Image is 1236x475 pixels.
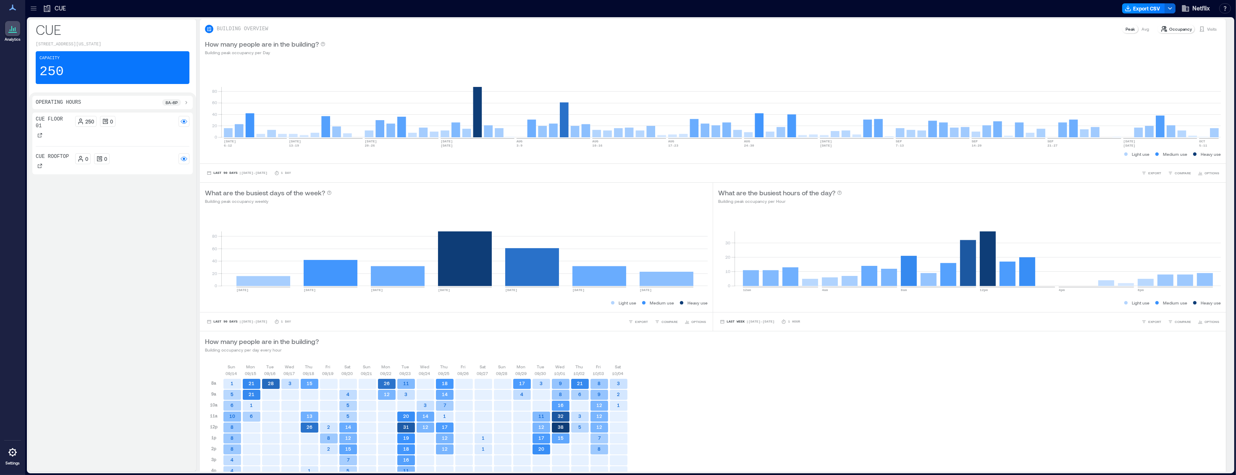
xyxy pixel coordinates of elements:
[328,435,331,441] text: 8
[211,380,216,386] p: 8a
[442,435,448,441] text: 12
[347,391,350,397] text: 4
[535,370,546,377] p: 09/30
[558,413,564,419] text: 32
[744,139,751,143] text: AUG
[598,381,601,386] text: 8
[403,446,409,451] text: 18
[36,99,81,106] p: Operating Hours
[345,424,351,430] text: 14
[382,363,391,370] p: Mon
[461,363,466,370] p: Fri
[596,413,602,419] text: 12
[422,413,428,419] text: 14
[249,391,255,397] text: 21
[442,391,448,397] text: 14
[441,144,453,147] text: [DATE]
[365,139,377,143] text: [DATE]
[1179,2,1212,15] button: Netflix
[442,424,448,430] text: 17
[231,435,234,441] text: 8
[215,134,217,139] tspan: 0
[1166,318,1193,326] button: COMPARE
[1140,169,1163,177] button: EXPORT
[1123,144,1136,147] text: [DATE]
[593,370,604,377] p: 10/03
[505,288,517,292] text: [DATE]
[1148,319,1161,324] span: EXPORT
[480,363,485,370] p: Sat
[231,424,234,430] text: 8
[105,155,108,162] p: 0
[650,299,674,306] p: Medium use
[559,381,562,386] text: 9
[540,381,543,386] text: 3
[443,402,446,408] text: 7
[212,258,217,263] tspan: 40
[231,381,234,386] text: 1
[347,402,350,408] text: 5
[617,391,620,397] text: 2
[36,153,69,160] p: CUE Rooftop
[442,381,448,386] text: 18
[303,370,315,377] p: 09/18
[247,363,255,370] p: Mon
[718,188,835,198] p: What are the busiest hours of the day?
[516,370,527,377] p: 09/29
[1166,169,1193,177] button: COMPARE
[210,402,218,408] p: 10a
[326,363,331,370] p: Fri
[438,370,450,377] p: 09/25
[229,413,235,419] text: 10
[1205,319,1219,324] span: OPTIONS
[1122,3,1165,13] button: Export CSV
[250,413,253,419] text: 6
[683,318,708,326] button: OPTIONS
[210,412,218,419] p: 11a
[1199,139,1205,143] text: OCT
[1196,169,1221,177] button: OPTIONS
[205,318,269,326] button: Last 90 Days |[DATE]-[DATE]
[289,381,292,386] text: 3
[205,169,269,177] button: Last 90 Days |[DATE]-[DATE]
[403,435,409,441] text: 19
[347,468,350,473] text: 5
[615,363,621,370] p: Sat
[403,381,409,386] text: 11
[577,381,583,386] text: 21
[371,288,383,292] text: [DATE]
[266,363,274,370] p: Tue
[328,424,331,430] text: 2
[1169,26,1192,32] p: Occupancy
[307,424,312,430] text: 26
[342,370,353,377] p: 09/20
[402,363,409,370] p: Tue
[228,363,235,370] p: Sun
[572,288,585,292] text: [DATE]
[635,319,648,324] span: EXPORT
[896,144,904,147] text: 7-13
[820,139,832,143] text: [DATE]
[205,346,319,353] p: Building occupancy per day every hour
[668,139,674,143] text: AUG
[212,271,217,276] tspan: 20
[55,4,66,13] p: CUE
[381,370,392,377] p: 09/22
[403,424,409,430] text: 31
[1132,151,1149,157] p: Light use
[443,413,446,419] text: 1
[592,144,602,147] text: 10-16
[226,370,237,377] p: 09/14
[5,461,20,466] p: Settings
[285,363,294,370] p: Wed
[482,446,485,451] text: 1
[289,139,301,143] text: [DATE]
[231,402,234,408] text: 6
[347,457,350,462] text: 7
[901,288,907,292] text: 8am
[347,413,350,419] text: 5
[788,319,800,324] p: 1 Hour
[405,391,408,397] text: 3
[579,391,582,397] text: 6
[972,139,978,143] text: SEP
